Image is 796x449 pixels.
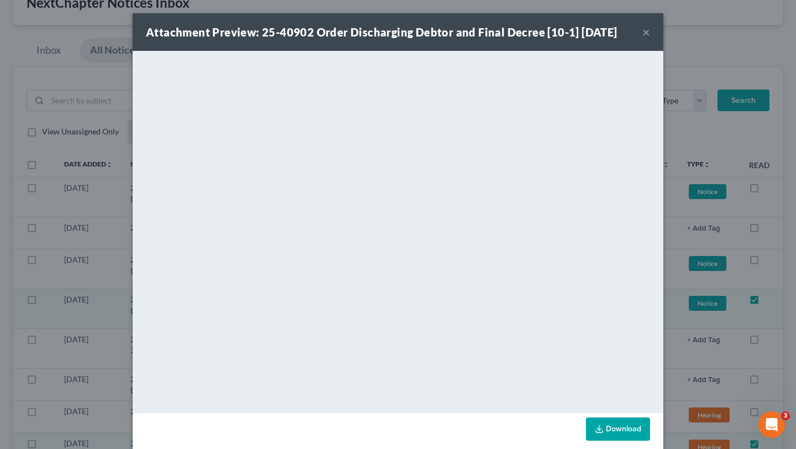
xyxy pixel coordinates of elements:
[642,25,650,39] button: ×
[146,25,617,39] strong: Attachment Preview: 25-40902 Order Discharging Debtor and Final Decree [10-1] [DATE]
[781,411,790,420] span: 3
[586,417,650,441] a: Download
[758,411,785,438] iframe: Intercom live chat
[133,51,663,410] iframe: <object ng-attr-data='[URL][DOMAIN_NAME]' type='application/pdf' width='100%' height='650px'></ob...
